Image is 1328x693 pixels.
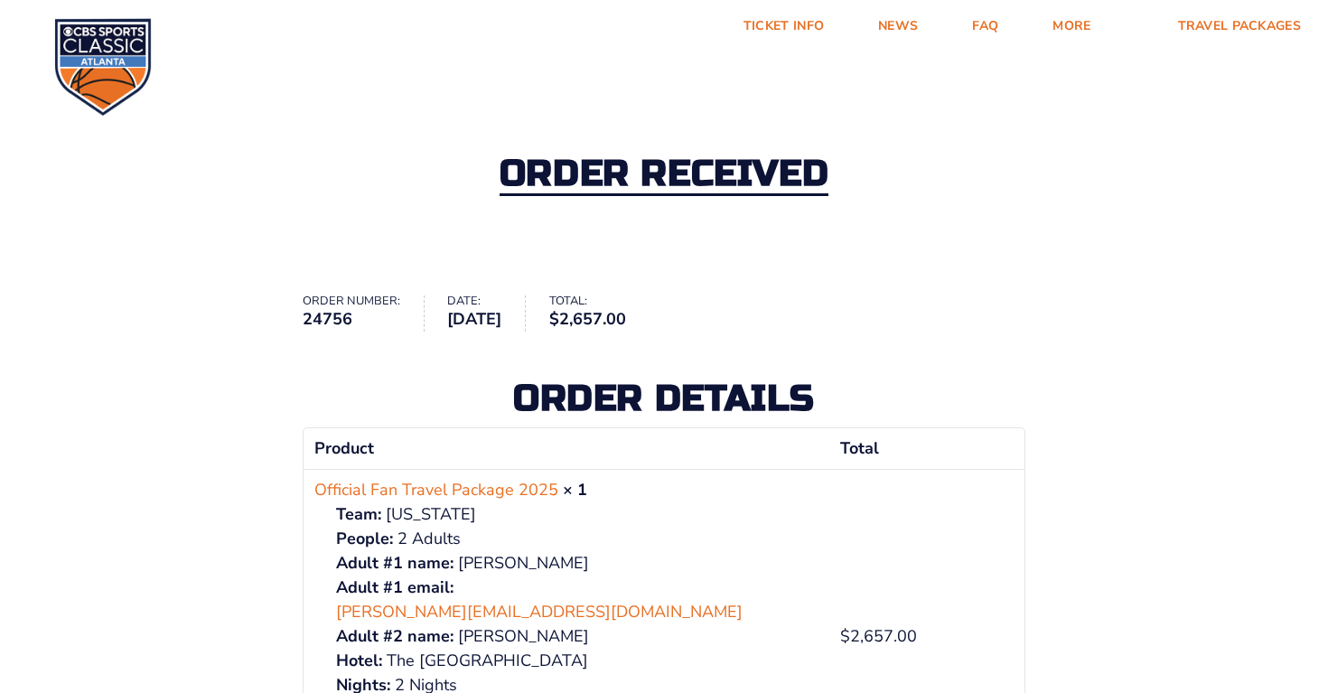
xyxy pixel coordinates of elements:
[336,624,454,649] strong: Adult #2 name:
[304,428,829,469] th: Product
[829,428,1024,469] th: Total
[336,502,818,527] p: [US_STATE]
[447,295,526,332] li: Date:
[336,551,818,576] p: [PERSON_NAME]
[549,295,650,332] li: Total:
[303,307,400,332] strong: 24756
[840,625,850,647] span: $
[336,527,818,551] p: 2 Adults
[314,478,558,502] a: Official Fan Travel Package 2025
[336,649,818,673] p: The [GEOGRAPHIC_DATA]
[336,551,454,576] strong: Adult #1 name:
[336,527,393,551] strong: People:
[549,308,626,330] bdi: 2,657.00
[549,308,559,330] span: $
[840,625,917,647] bdi: 2,657.00
[447,307,501,332] strong: [DATE]
[336,600,743,624] a: [PERSON_NAME][EMAIL_ADDRESS][DOMAIN_NAME]
[336,502,381,527] strong: Team:
[563,479,587,501] strong: × 1
[500,155,828,196] h2: Order received
[336,576,454,600] strong: Adult #1 email:
[303,380,1025,417] h2: Order details
[303,295,425,332] li: Order number:
[336,649,382,673] strong: Hotel:
[336,624,818,649] p: [PERSON_NAME]
[54,18,152,116] img: CBS Sports Classic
